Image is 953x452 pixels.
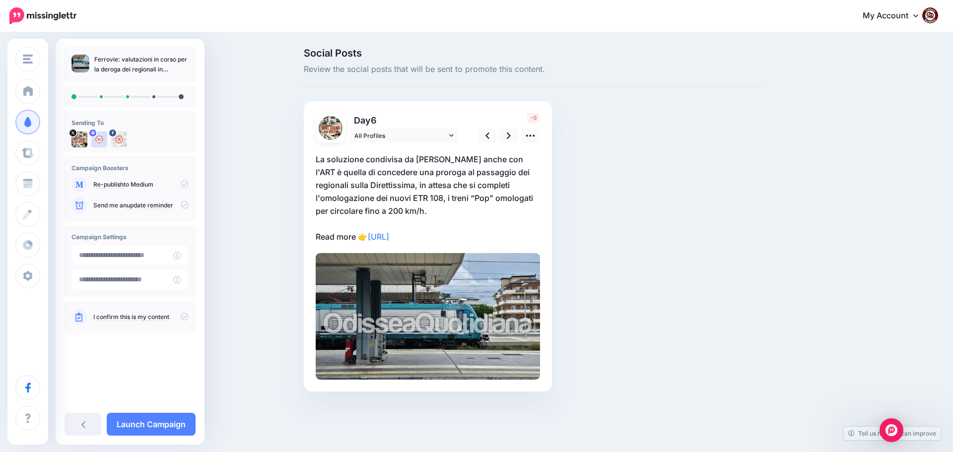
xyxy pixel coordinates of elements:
[880,418,903,442] div: Open Intercom Messenger
[23,55,33,64] img: menu.png
[843,427,941,440] a: Tell us how we can improve
[9,7,76,24] img: Missinglettr
[71,55,89,72] img: 97072be9a9eafac67233e81d90e2f0cf_thumb.jpg
[127,201,173,209] a: update reminder
[304,48,764,58] span: Social Posts
[368,232,389,242] a: [URL]
[71,119,189,127] h4: Sending To
[316,253,540,380] img: aaac17d07ec56ac39b890dd3d7d91489.jpg
[93,201,189,210] p: Send me an
[527,113,540,123] span: -9
[316,153,540,243] p: La soluzione condivisa da [PERSON_NAME] anche con l'ART è quella di concedere una proroga al pass...
[93,181,124,189] a: Re-publish
[91,131,107,147] img: user_default_image.png
[94,55,189,74] p: Ferrovie: valutazioni in corso per la deroga dei regionali in Direttissima
[349,129,459,143] a: All Profiles
[71,233,189,241] h4: Campaign Settings
[93,313,169,321] a: I confirm this is my content
[93,180,189,189] p: to Medium
[71,164,189,172] h4: Campaign Boosters
[853,4,938,28] a: My Account
[349,113,460,128] p: Day
[354,130,447,141] span: All Profiles
[71,131,87,147] img: uTTNWBrh-84924.jpeg
[371,115,377,126] span: 6
[304,63,764,76] span: Review the social posts that will be sent to promote this content.
[111,131,127,147] img: 463453305_2684324355074873_6393692129472495966_n-bsa154739.jpg
[319,116,342,140] img: uTTNWBrh-84924.jpeg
